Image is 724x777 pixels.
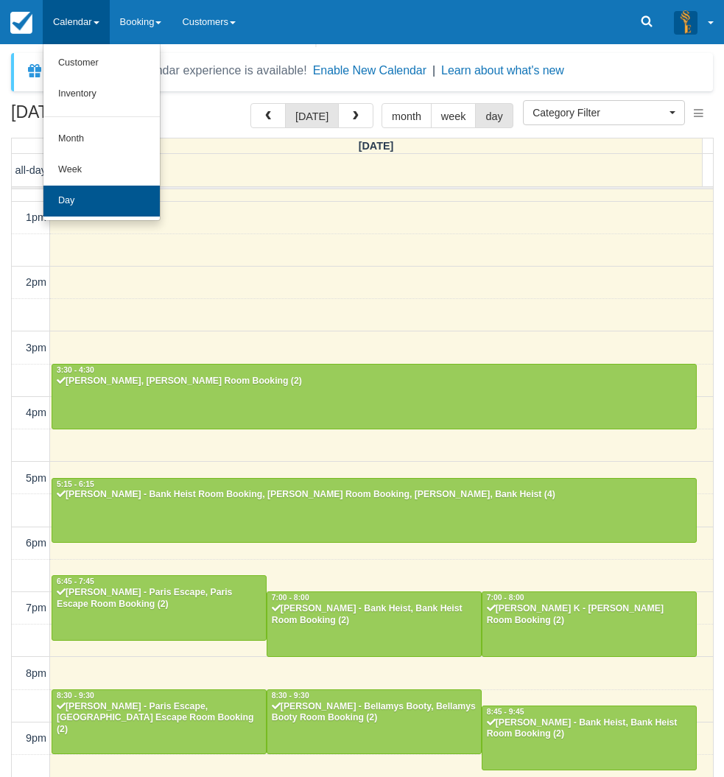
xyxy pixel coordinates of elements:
[26,667,46,679] span: 8pm
[52,689,267,754] a: 8:30 - 9:30[PERSON_NAME] - Paris Escape, [GEOGRAPHIC_DATA] Escape Room Booking (2)
[56,489,692,501] div: [PERSON_NAME] - Bank Heist Room Booking, [PERSON_NAME] Room Booking, [PERSON_NAME], Bank Heist (4)
[26,407,46,418] span: 4pm
[43,155,160,186] a: Week
[43,186,160,217] a: Day
[359,140,394,152] span: [DATE]
[43,44,161,221] ul: Calendar
[49,62,307,80] div: A new Booking Calendar experience is available!
[285,103,339,128] button: [DATE]
[52,575,267,640] a: 6:45 - 7:45[PERSON_NAME] - Paris Escape, Paris Escape Room Booking (2)
[26,732,46,744] span: 9pm
[57,692,94,700] span: 8:30 - 9:30
[271,603,477,627] div: [PERSON_NAME] - Bank Heist, Bank Heist Room Booking (2)
[441,64,564,77] a: Learn about what's new
[267,591,482,656] a: 7:00 - 8:00[PERSON_NAME] - Bank Heist, Bank Heist Room Booking (2)
[26,342,46,354] span: 3pm
[43,48,160,79] a: Customer
[43,124,160,155] a: Month
[272,594,309,602] span: 7:00 - 8:00
[57,577,94,586] span: 6:45 - 7:45
[26,537,46,549] span: 6pm
[313,63,426,78] button: Enable New Calendar
[57,366,94,374] span: 3:30 - 4:30
[486,603,692,627] div: [PERSON_NAME] K - [PERSON_NAME] Room Booking (2)
[432,64,435,77] span: |
[271,701,477,725] div: [PERSON_NAME] - Bellamys Booty, Bellamys Booty Room Booking (2)
[482,706,697,770] a: 8:45 - 9:45[PERSON_NAME] - Bank Heist, Bank Heist Room Booking (2)
[56,587,262,611] div: [PERSON_NAME] - Paris Escape, Paris Escape Room Booking (2)
[26,472,46,484] span: 5pm
[382,103,432,128] button: month
[533,105,666,120] span: Category Filter
[57,480,94,488] span: 5:15 - 6:15
[10,12,32,34] img: checkfront-main-nav-mini-logo.png
[52,478,697,543] a: 5:15 - 6:15[PERSON_NAME] - Bank Heist Room Booking, [PERSON_NAME] Room Booking, [PERSON_NAME], Ba...
[56,376,692,387] div: [PERSON_NAME], [PERSON_NAME] Room Booking (2)
[523,100,685,125] button: Category Filter
[26,211,46,223] span: 1pm
[56,701,262,736] div: [PERSON_NAME] - Paris Escape, [GEOGRAPHIC_DATA] Escape Room Booking (2)
[26,276,46,288] span: 2pm
[487,594,524,602] span: 7:00 - 8:00
[482,591,697,656] a: 7:00 - 8:00[PERSON_NAME] K - [PERSON_NAME] Room Booking (2)
[11,103,197,130] h2: [DATE]
[15,164,46,176] span: all-day
[52,364,697,429] a: 3:30 - 4:30[PERSON_NAME], [PERSON_NAME] Room Booking (2)
[431,103,477,128] button: week
[487,708,524,716] span: 8:45 - 9:45
[26,602,46,613] span: 7pm
[267,689,482,754] a: 8:30 - 9:30[PERSON_NAME] - Bellamys Booty, Bellamys Booty Room Booking (2)
[674,10,697,34] img: A3
[475,103,513,128] button: day
[486,717,692,741] div: [PERSON_NAME] - Bank Heist, Bank Heist Room Booking (2)
[272,692,309,700] span: 8:30 - 9:30
[43,79,160,110] a: Inventory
